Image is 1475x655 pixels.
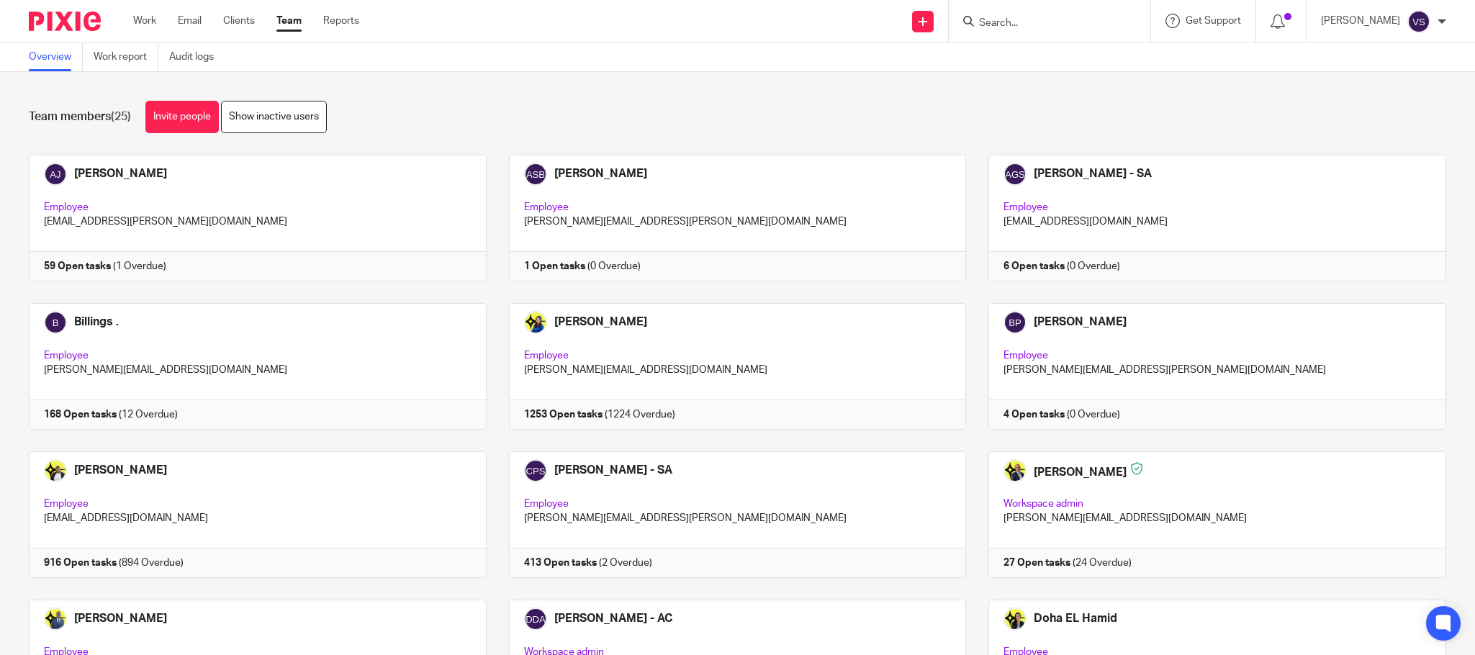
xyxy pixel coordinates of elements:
a: Work report [94,43,158,71]
span: Get Support [1186,16,1241,26]
a: Show inactive users [221,101,327,133]
img: svg%3E [1407,10,1430,33]
span: (25) [111,111,131,122]
a: Team [276,14,302,28]
h1: Team members [29,109,131,125]
a: Email [178,14,202,28]
p: [PERSON_NAME] [1321,14,1400,28]
img: Pixie [29,12,101,31]
input: Search [978,17,1107,30]
a: Reports [323,14,359,28]
a: Overview [29,43,83,71]
a: Invite people [145,101,219,133]
a: Work [133,14,156,28]
a: Clients [223,14,255,28]
a: Audit logs [169,43,225,71]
